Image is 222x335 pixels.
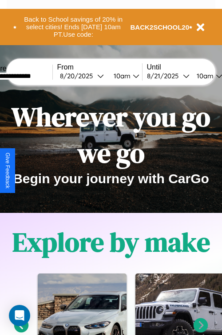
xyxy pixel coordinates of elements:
[109,72,133,80] div: 10am
[12,224,210,260] h1: Explore by make
[131,23,190,31] b: BACK2SCHOOL20
[9,305,30,326] div: Open Intercom Messenger
[57,63,142,71] label: From
[57,71,107,81] button: 8/20/2025
[107,71,142,81] button: 10am
[192,72,216,80] div: 10am
[60,72,97,80] div: 8 / 20 / 2025
[147,72,183,80] div: 8 / 21 / 2025
[16,13,131,41] button: Back to School savings of 20% in select cities! Ends [DATE] 10am PT.Use code:
[4,153,11,189] div: Give Feedback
